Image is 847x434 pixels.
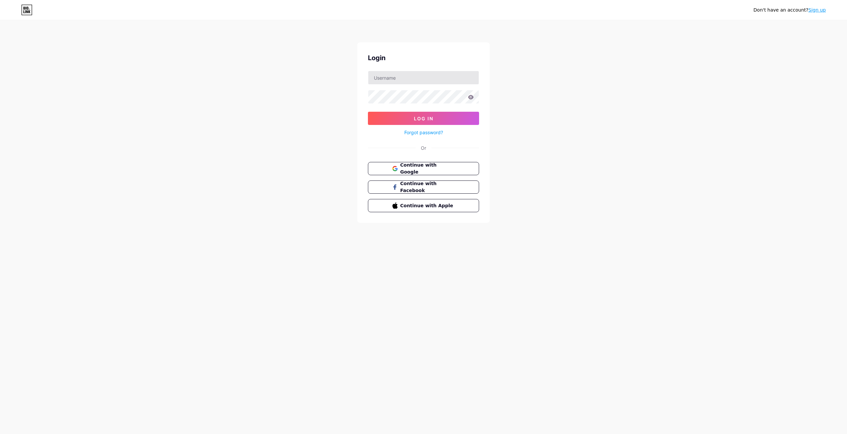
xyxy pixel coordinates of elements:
button: Continue with Google [368,162,479,175]
input: Username [368,71,479,84]
span: Continue with Google [400,162,455,176]
button: Continue with Apple [368,199,479,212]
span: Continue with Facebook [400,180,455,194]
div: Don't have an account? [753,7,826,14]
a: Sign up [808,7,826,13]
span: Log In [414,116,433,121]
button: Continue with Facebook [368,180,479,194]
div: Login [368,53,479,63]
a: Forgot password? [404,129,443,136]
button: Log In [368,112,479,125]
div: Or [421,144,426,151]
span: Continue with Apple [400,202,455,209]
